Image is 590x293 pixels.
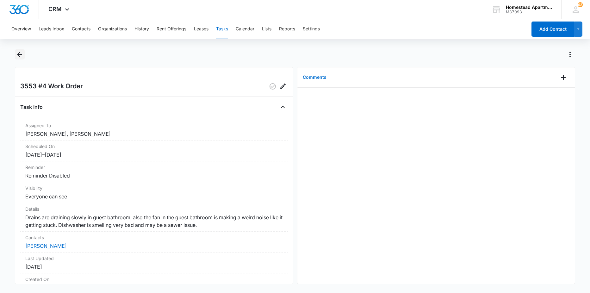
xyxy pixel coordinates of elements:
dd: [PERSON_NAME], [PERSON_NAME] [25,130,283,138]
dt: Visibility [25,185,283,191]
button: Edit [278,81,288,91]
button: Comments [298,68,332,87]
dd: Reminder Disabled [25,172,283,179]
dt: Last Updated [25,255,283,262]
button: Leads Inbox [39,19,64,39]
a: [PERSON_NAME] [25,243,67,249]
button: Close [278,102,288,112]
button: Overview [11,19,31,39]
div: Scheduled On[DATE]–[DATE] [20,140,288,161]
dd: Everyone can see [25,193,283,200]
span: CRM [48,6,62,12]
button: Reports [279,19,295,39]
h4: Task Info [20,103,43,111]
button: Add Comment [558,72,568,83]
span: 93 [578,2,583,7]
button: Calendar [236,19,254,39]
button: Back [15,49,25,59]
div: account name [506,5,552,10]
dt: Reminder [25,164,283,171]
dd: [DATE] [25,263,283,271]
button: Contacts [72,19,90,39]
div: notifications count [578,2,583,7]
button: Rent Offerings [157,19,186,39]
button: Leases [194,19,208,39]
dt: Details [25,206,283,212]
div: ReminderReminder Disabled [20,161,288,182]
div: Assigned To[PERSON_NAME], [PERSON_NAME] [20,120,288,140]
div: Contacts[PERSON_NAME] [20,232,288,252]
dt: Contacts [25,234,283,241]
button: Tasks [216,19,228,39]
button: Organizations [98,19,127,39]
div: Last Updated[DATE] [20,252,288,273]
dd: [DATE] – [DATE] [25,151,283,159]
div: account id [506,10,552,14]
dt: Assigned To [25,122,283,129]
h2: 3553 #4 Work Order [20,81,83,91]
div: DetailsDrains are draining slowly in guest bathroom, also the fan in the guest bathroom is making... [20,203,288,232]
button: Actions [565,49,575,59]
button: History [134,19,149,39]
dd: Drains are draining slowly in guest bathroom, also the fan in the guest bathroom is making a weir... [25,214,283,229]
button: Add Contact [531,22,574,37]
button: Settings [303,19,320,39]
dt: Scheduled On [25,143,283,150]
button: Lists [262,19,271,39]
dt: Created On [25,276,283,283]
div: VisibilityEveryone can see [20,182,288,203]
